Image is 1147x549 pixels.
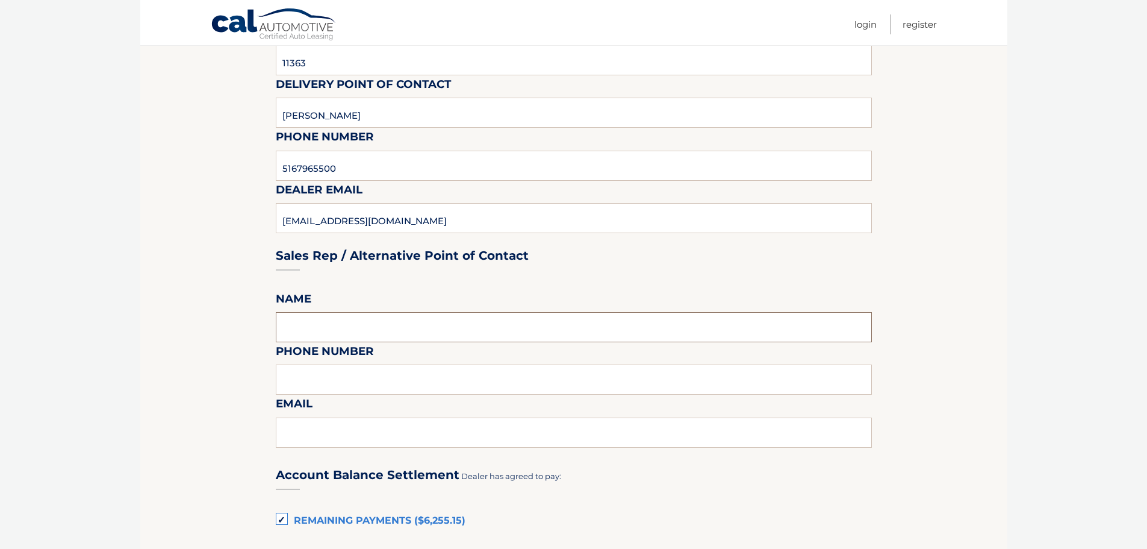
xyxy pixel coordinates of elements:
[276,342,374,365] label: Phone Number
[276,181,362,203] label: Dealer Email
[276,128,374,150] label: Phone Number
[211,8,337,43] a: Cal Automotive
[276,395,312,417] label: Email
[276,248,529,263] h3: Sales Rep / Alternative Point of Contact
[903,14,937,34] a: Register
[854,14,877,34] a: Login
[461,471,561,481] span: Dealer has agreed to pay:
[276,509,872,533] label: Remaining Payments ($6,255.15)
[276,468,459,483] h3: Account Balance Settlement
[276,290,311,312] label: Name
[276,75,451,98] label: Delivery Point of Contact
